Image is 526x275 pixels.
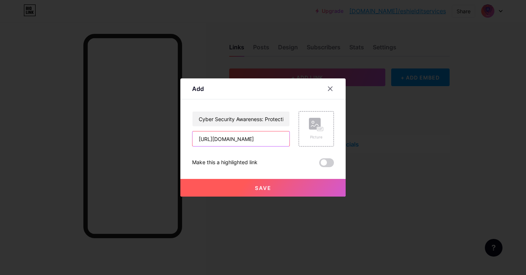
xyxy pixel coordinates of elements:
[192,131,289,146] input: URL
[180,179,346,197] button: Save
[192,112,289,126] input: Title
[255,185,271,191] span: Save
[309,134,324,140] div: Picture
[192,158,257,167] div: Make this a highlighted link
[192,84,204,93] div: Add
